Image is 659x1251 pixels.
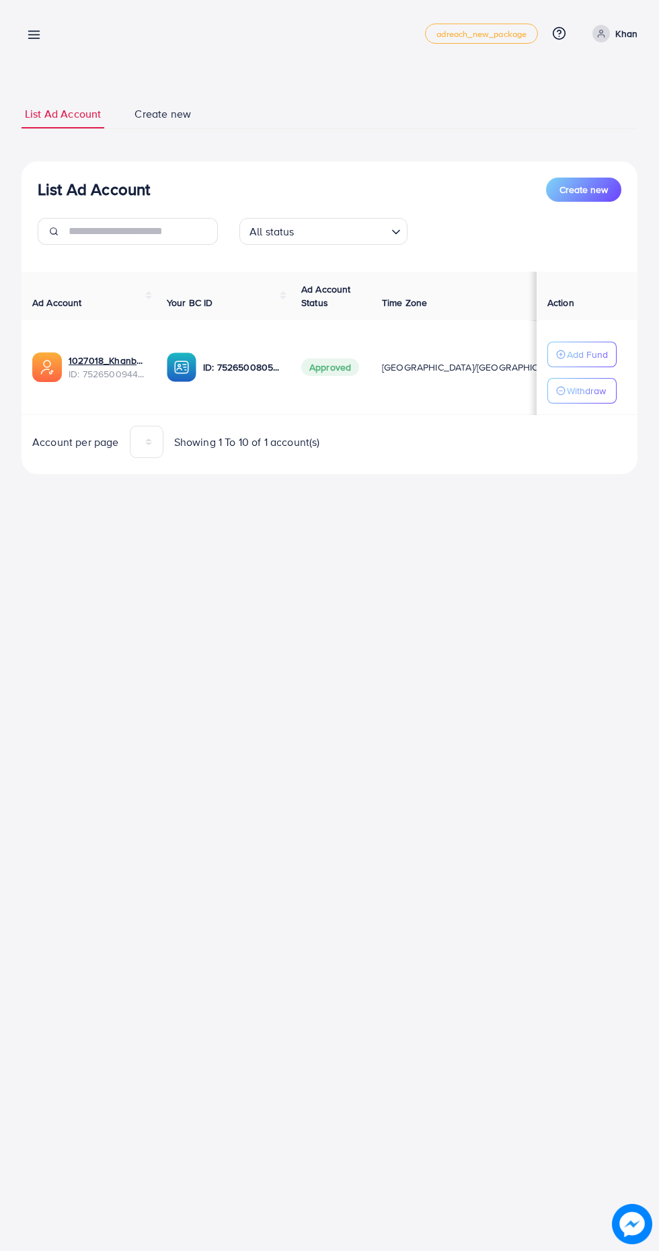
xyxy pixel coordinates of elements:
[615,26,637,42] p: Khan
[436,30,527,38] span: adreach_new_package
[69,354,145,367] a: 1027018_Khanbhia_1752400071646
[382,361,569,374] span: [GEOGRAPHIC_DATA]/[GEOGRAPHIC_DATA]
[547,342,617,367] button: Add Fund
[174,434,320,450] span: Showing 1 To 10 of 1 account(s)
[567,346,608,363] p: Add Fund
[547,378,617,404] button: Withdraw
[32,352,62,382] img: ic-ads-acc.e4c84228.svg
[547,296,574,309] span: Action
[167,352,196,382] img: ic-ba-acc.ded83a64.svg
[612,1204,652,1244] img: image
[247,222,297,241] span: All status
[559,183,608,196] span: Create new
[567,383,606,399] p: Withdraw
[299,219,386,241] input: Search for option
[425,24,538,44] a: adreach_new_package
[38,180,150,199] h3: List Ad Account
[239,218,408,245] div: Search for option
[301,282,351,309] span: Ad Account Status
[32,296,82,309] span: Ad Account
[134,106,191,122] span: Create new
[167,296,213,309] span: Your BC ID
[69,367,145,381] span: ID: 7526500944935256080
[301,358,359,376] span: Approved
[382,296,427,309] span: Time Zone
[69,354,145,381] div: <span class='underline'>1027018_Khanbhia_1752400071646</span></br>7526500944935256080
[546,178,621,202] button: Create new
[25,106,101,122] span: List Ad Account
[32,434,119,450] span: Account per page
[203,359,280,375] p: ID: 7526500805902909457
[587,25,637,42] a: Khan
